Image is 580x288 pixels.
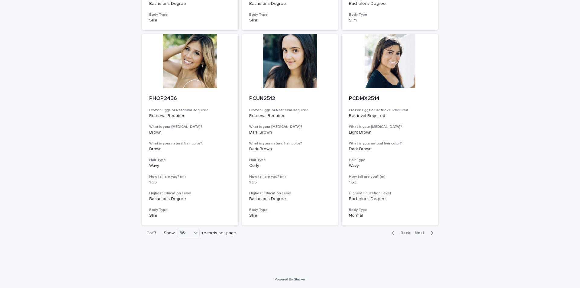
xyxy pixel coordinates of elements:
p: Retrieval Required [249,113,331,118]
p: Bachelor's Degree [349,1,431,6]
p: PHOP2456 [149,95,231,102]
h3: Body Type [349,208,431,212]
p: Brown [149,130,231,135]
h3: Frozen Eggs or Retrieval Required [249,108,331,113]
h3: Hair Type [349,158,431,163]
p: Retrieval Required [349,113,431,118]
h3: What is your natural hair color? [349,141,431,146]
p: Dark Brown [249,130,331,135]
div: 36 [177,230,192,236]
h3: Highest Education Level [149,191,231,196]
a: Powered By Stacker [275,277,305,281]
p: Dark Brown [249,147,331,152]
p: Retrieval Required [149,113,231,118]
p: Slim [349,18,431,23]
p: Wavy [149,163,231,168]
p: Slim [249,18,331,23]
button: Next [412,230,438,236]
h3: Highest Education Level [249,191,331,196]
p: Brown [149,147,231,152]
span: Back [397,231,410,235]
p: PCUN2512 [249,95,331,102]
h3: Body Type [149,12,231,17]
a: PCUN2512Frozen Eggs or Retrieval RequiredRetrieval RequiredWhat is your [MEDICAL_DATA]?Dark Brown... [242,34,338,226]
a: PHOP2456Frozen Eggs or Retrieval RequiredRetrieval RequiredWhat is your [MEDICAL_DATA]?BrownWhat ... [142,34,238,226]
h3: Body Type [349,12,431,17]
h3: What is your [MEDICAL_DATA]? [149,125,231,129]
h3: What is your [MEDICAL_DATA]? [349,125,431,129]
p: Slim [249,213,331,218]
p: 1.63 [349,180,431,185]
a: PCDMX2514Frozen Eggs or Retrieval RequiredRetrieval RequiredWhat is your [MEDICAL_DATA]?Light Bro... [342,34,438,226]
h3: Body Type [149,208,231,212]
p: Curly [249,163,331,168]
h3: What is your [MEDICAL_DATA]? [249,125,331,129]
p: Show [164,231,175,236]
p: 1.65 [249,180,331,185]
p: Slim [149,18,231,23]
p: Slim [149,213,231,218]
h3: What is your natural hair color? [249,141,331,146]
p: Normal [349,213,431,218]
h3: How tall are you? (m) [349,174,431,179]
span: Next [415,231,428,235]
h3: Frozen Eggs or Retrieval Required [149,108,231,113]
h3: How tall are you? (m) [149,174,231,179]
p: Light Brown [349,130,431,135]
p: 1.65 [149,180,231,185]
h3: Hair Type [149,158,231,163]
h3: How tall are you? (m) [249,174,331,179]
p: Bachelor's Degree [149,196,231,202]
p: Wavy [349,163,431,168]
button: Back [387,230,412,236]
p: PCDMX2514 [349,95,431,102]
p: Bachelor's Degree [249,1,331,6]
p: Dark Brown [349,147,431,152]
p: 2 of 7 [142,226,161,241]
p: Bachelor's Degree [149,1,231,6]
h3: Body Type [249,12,331,17]
h3: What is your natural hair color? [149,141,231,146]
h3: Frozen Eggs or Retrieval Required [349,108,431,113]
p: records per page [202,231,236,236]
h3: Highest Education Level [349,191,431,196]
h3: Body Type [249,208,331,212]
h3: Hair Type [249,158,331,163]
p: Bachelor's Degree [249,196,331,202]
p: Bachelor's Degree [349,196,431,202]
